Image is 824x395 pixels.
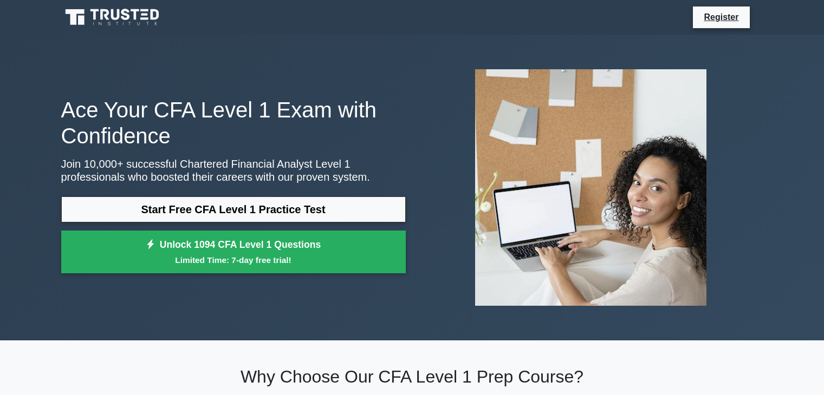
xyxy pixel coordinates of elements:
a: Register [697,10,745,24]
p: Join 10,000+ successful Chartered Financial Analyst Level 1 professionals who boosted their caree... [61,157,406,183]
small: Limited Time: 7-day free trial! [75,254,392,266]
h2: Why Choose Our CFA Level 1 Prep Course? [61,366,763,387]
a: Unlock 1094 CFA Level 1 QuestionsLimited Time: 7-day free trial! [61,231,406,274]
h1: Ace Your CFA Level 1 Exam with Confidence [61,97,406,149]
a: Start Free CFA Level 1 Practice Test [61,196,406,222]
